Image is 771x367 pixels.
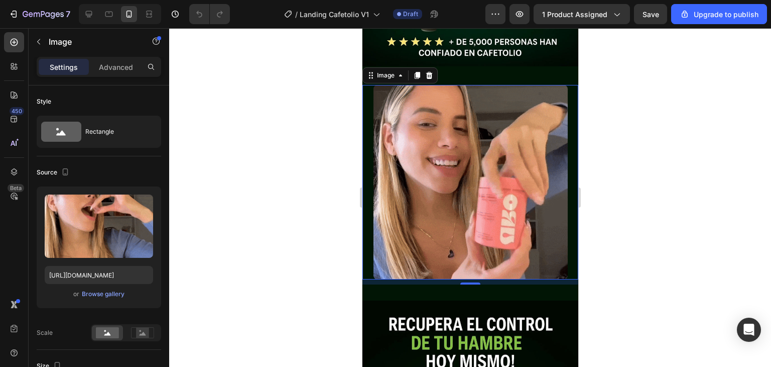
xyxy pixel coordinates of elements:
div: Beta [8,184,24,192]
button: Browse gallery [81,289,125,299]
div: Source [37,166,71,179]
img: preview-image [45,195,153,258]
div: Browse gallery [82,290,124,299]
span: / [295,9,298,20]
p: Advanced [99,62,133,72]
span: Save [642,10,659,19]
div: Undo/Redo [189,4,230,24]
span: or [73,288,79,300]
div: Open Intercom Messenger [737,318,761,342]
p: 7 [66,8,70,20]
div: Rectangle [85,120,147,143]
button: 1 product assigned [534,4,630,24]
div: Style [37,97,51,106]
span: 1 product assigned [542,9,607,20]
span: Draft [403,10,418,19]
p: Image [49,36,134,48]
p: Settings [50,62,78,72]
span: Landing Cafetolio V1 [300,9,369,20]
div: Upgrade to publish [680,9,758,20]
div: Scale [37,328,53,337]
button: Upgrade to publish [671,4,767,24]
button: 7 [4,4,75,24]
button: Save [634,4,667,24]
div: 450 [10,107,24,115]
input: https://example.com/image.jpg [45,266,153,284]
iframe: Design area [362,28,578,367]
